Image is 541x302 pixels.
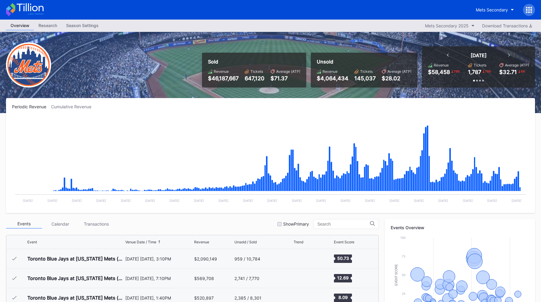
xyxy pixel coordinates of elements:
text: [DATE] [292,199,302,202]
div: Mets Secondary [476,7,508,12]
div: Calendar [42,219,78,229]
svg: Chart title [294,251,312,266]
text: [DATE] [145,199,155,202]
div: Toronto Blue Jays at [US_STATE] Mets ([PERSON_NAME] Players Pin Giveaway) [27,275,124,281]
img: New-York-Mets-Transparent.png [6,42,51,88]
div: Event [27,240,37,244]
div: Cumulative Revenue [51,104,96,109]
div: 145,037 [354,75,376,82]
div: $71.37 [270,75,300,82]
div: $2,090,149 [194,256,217,261]
div: Events [6,219,42,229]
a: Overview [6,21,34,30]
text: Event Score [395,264,398,286]
div: Toronto Blue Jays at [US_STATE] Mets (2025 Schedule Picture Frame Giveaway) [27,295,124,301]
div: 2,385 / 8,301 [234,295,261,300]
text: 100 [400,236,405,239]
text: [DATE] [365,199,375,202]
svg: Chart title [12,117,529,207]
div: [DATE] [DATE], 7:10PM [125,276,193,281]
div: Tickets [360,69,373,74]
div: Venue Date / Time [125,240,156,244]
div: 1,787 [468,69,481,75]
text: [DATE] [96,199,106,202]
div: Toronto Blue Jays at [US_STATE] Mets (Mets Opening Day) [27,256,124,262]
div: $32.71 [499,69,517,75]
input: Search [317,222,370,226]
div: 79 % [484,69,492,74]
text: 8.09 [338,295,347,300]
svg: Chart title [294,271,312,286]
div: 959 / 10,784 [234,256,260,261]
text: 50.73 [337,256,349,261]
text: [DATE] [23,199,33,202]
div: Tickets [474,63,486,67]
div: [DATE] [DATE], 1:40PM [125,295,193,300]
div: $58,458 [428,69,450,75]
text: [DATE] [72,199,82,202]
div: Revenue [434,63,449,67]
text: [DATE] [463,199,473,202]
button: Download Transactions [479,22,535,30]
div: $520,897 [194,295,214,300]
a: Research [34,21,62,30]
div: Events Overview [391,225,529,230]
div: Download Transactions [482,23,532,28]
text: [DATE] [121,199,131,202]
text: [DATE] [390,199,399,202]
div: Revenue [214,69,229,74]
div: Periodic Revenue [12,104,51,109]
div: Sold [208,59,300,65]
text: [DATE] [438,199,448,202]
button: Mets Secondary [471,4,518,15]
div: $46,187,667 [208,75,239,82]
div: Revenue [194,240,209,244]
text: [DATE] [194,199,204,202]
div: Unsold [317,59,411,65]
div: 79 % [453,69,460,74]
div: $28.02 [382,75,411,82]
div: Average (ATP) [387,69,411,74]
div: Show Primary [283,221,309,226]
text: 12.69 [337,275,349,280]
div: Tickets [250,69,263,74]
div: Unsold / Sold [234,240,257,244]
div: 6 % [520,69,526,74]
text: [DATE] [47,199,57,202]
div: $569,708 [194,276,214,281]
text: [DATE] [487,199,497,202]
div: Average (ATP) [505,63,529,67]
text: 50 [402,273,405,277]
text: [DATE] [316,199,326,202]
text: 25 [402,292,405,295]
text: [DATE] [219,199,228,202]
div: [DATE] [DATE], 3:10PM [125,256,193,261]
div: Mets Secondary 2025 [425,23,469,28]
a: Season Settings [62,21,103,30]
div: Event Score [334,240,354,244]
text: [DATE] [414,199,424,202]
div: 2,741 / 7,770 [234,276,259,281]
div: [DATE] [471,52,487,58]
div: Transactions [78,219,114,229]
text: 75 [402,254,405,258]
text: [DATE] [170,199,179,202]
button: Mets Secondary 2025 [422,22,478,30]
div: Average (ATP) [276,69,300,74]
div: Revenue [322,69,338,74]
text: [DATE] [512,199,521,202]
div: Trend [294,240,303,244]
text: [DATE] [267,199,277,202]
div: 647,120 [245,75,264,82]
text: [DATE] [341,199,350,202]
div: $4,064,434 [317,75,348,82]
text: [DATE] [243,199,253,202]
